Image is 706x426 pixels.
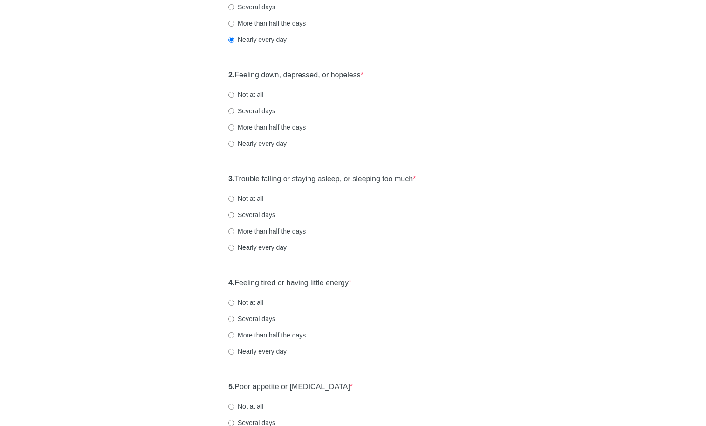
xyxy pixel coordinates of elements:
[228,300,234,306] input: Not at all
[228,382,353,392] label: Poor appetite or [MEDICAL_DATA]
[228,141,234,147] input: Nearly every day
[228,314,275,323] label: Several days
[228,124,234,131] input: More than half the days
[228,349,234,355] input: Nearly every day
[228,123,306,132] label: More than half the days
[228,108,234,114] input: Several days
[228,2,275,12] label: Several days
[228,227,306,236] label: More than half the days
[228,212,234,218] input: Several days
[228,347,287,356] label: Nearly every day
[228,383,234,391] strong: 5.
[228,210,275,220] label: Several days
[228,35,287,44] label: Nearly every day
[228,71,234,79] strong: 2.
[228,90,263,99] label: Not at all
[228,139,287,148] label: Nearly every day
[228,37,234,43] input: Nearly every day
[228,330,306,340] label: More than half the days
[228,278,351,289] label: Feeling tired or having little energy
[228,316,234,322] input: Several days
[228,404,234,410] input: Not at all
[228,106,275,116] label: Several days
[228,298,263,307] label: Not at all
[228,279,234,287] strong: 4.
[228,243,287,252] label: Nearly every day
[228,402,263,411] label: Not at all
[228,228,234,234] input: More than half the days
[228,70,363,81] label: Feeling down, depressed, or hopeless
[228,21,234,27] input: More than half the days
[228,245,234,251] input: Nearly every day
[228,19,306,28] label: More than half the days
[228,92,234,98] input: Not at all
[228,196,234,202] input: Not at all
[228,194,263,203] label: Not at all
[228,174,416,185] label: Trouble falling or staying asleep, or sleeping too much
[228,332,234,338] input: More than half the days
[228,420,234,426] input: Several days
[228,175,234,183] strong: 3.
[228,4,234,10] input: Several days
